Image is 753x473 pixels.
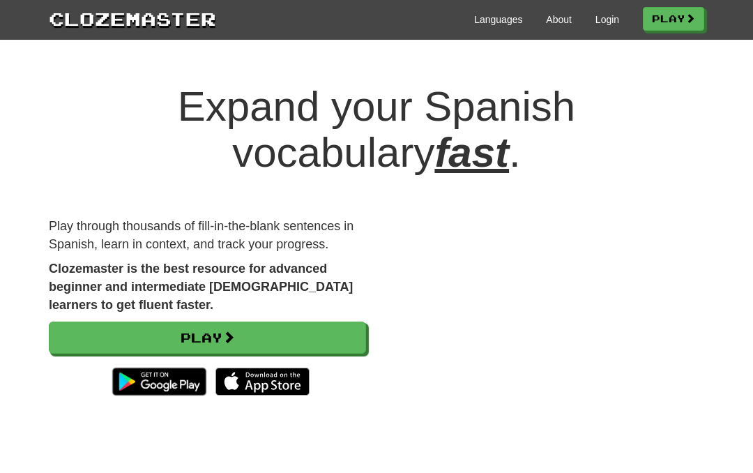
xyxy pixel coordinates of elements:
[49,262,353,311] strong: Clozemaster is the best resource for advanced beginner and intermediate [DEMOGRAPHIC_DATA] learne...
[49,322,366,354] a: Play
[49,218,366,253] p: Play through thousands of fill-in-the-blank sentences in Spanish, learn in context, and track you...
[49,84,704,176] h1: Expand your Spanish vocabulary .
[643,7,704,31] a: Play
[215,368,310,396] img: Download_on_the_App_Store_Badge_US-UK_135x40-25178aeef6eb6b83b96f5f2d004eda3bffbb37122de64afbaef7...
[434,129,509,176] em: fast
[546,13,572,27] a: About
[595,13,619,27] a: Login
[474,13,522,27] a: Languages
[105,361,213,403] img: Get it on Google Play
[49,6,216,31] a: Clozemaster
